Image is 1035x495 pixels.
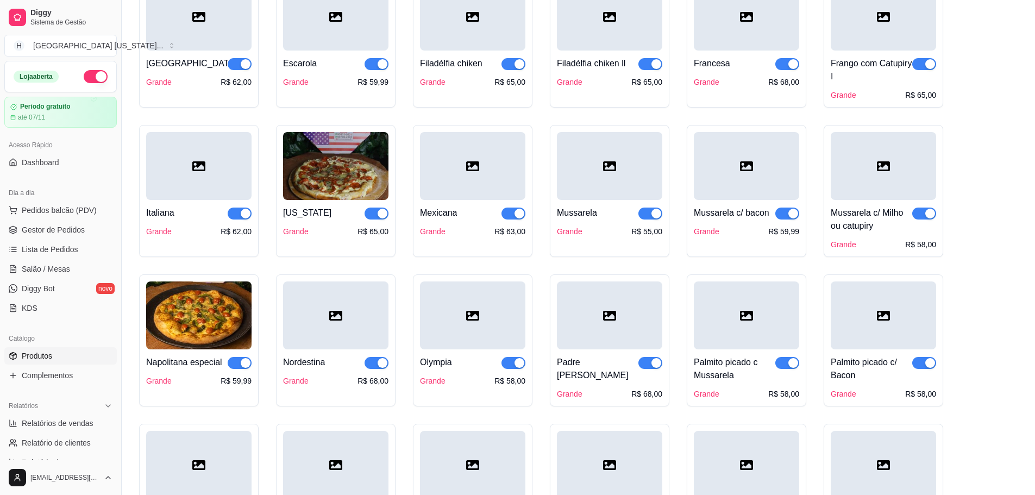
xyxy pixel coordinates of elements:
[831,389,856,399] div: Grande
[494,375,525,386] div: R$ 58,00
[4,347,117,365] a: Produtos
[557,57,625,70] div: Filadélfia chiken ll
[420,57,482,70] div: Filadélfia chiken
[4,35,117,57] button: Select a team
[494,77,525,87] div: R$ 65,00
[14,71,59,83] div: Loja aberta
[221,226,252,237] div: R$ 62,00
[4,330,117,347] div: Catálogo
[4,260,117,278] a: Salão / Mesas
[4,367,117,384] a: Complementos
[22,157,59,168] span: Dashboard
[22,244,78,255] span: Lista de Pedidos
[694,226,719,237] div: Grande
[831,57,912,83] div: Frango com Catupiry I
[20,103,71,111] article: Período gratuito
[22,437,91,448] span: Relatório de clientes
[30,8,112,18] span: Diggy
[283,206,331,220] div: [US_STATE]
[768,77,799,87] div: R$ 68,00
[420,375,446,386] div: Grande
[283,226,309,237] div: Grande
[768,389,799,399] div: R$ 58,00
[831,206,912,233] div: Mussarela c/ Milho ou catupiry
[557,206,597,220] div: Mussarela
[4,454,117,471] a: Relatório de mesas
[33,40,163,51] div: [GEOGRAPHIC_DATA] [US_STATE] ...
[831,90,856,101] div: Grande
[146,57,228,70] div: [GEOGRAPHIC_DATA]
[4,154,117,171] a: Dashboard
[694,389,719,399] div: Grande
[146,375,172,386] div: Grande
[221,375,252,386] div: R$ 59,99
[631,77,662,87] div: R$ 65,00
[420,226,446,237] div: Grande
[84,70,108,83] button: Alterar Status
[420,77,446,87] div: Grande
[283,77,309,87] div: Grande
[30,18,112,27] span: Sistema de Gestão
[357,77,388,87] div: R$ 59,99
[694,57,730,70] div: Francesa
[905,239,936,250] div: R$ 58,00
[4,299,117,317] a: KDS
[768,226,799,237] div: R$ 59,99
[694,206,769,220] div: Mussarela c/ bacon
[22,457,87,468] span: Relatório de mesas
[22,264,70,274] span: Salão / Mesas
[283,356,325,369] div: Nordestina
[831,356,912,382] div: Palmito picado c/ Bacon
[905,90,936,101] div: R$ 65,00
[420,356,452,369] div: Olympia
[146,281,252,349] img: product-image
[4,202,117,219] button: Pedidos balcão (PDV)
[22,283,55,294] span: Diggy Bot
[494,226,525,237] div: R$ 63,00
[357,226,388,237] div: R$ 65,00
[4,4,117,30] a: DiggySistema de Gestão
[631,389,662,399] div: R$ 68,00
[14,40,24,51] span: H
[557,226,582,237] div: Grande
[4,221,117,239] a: Gestor de Pedidos
[146,206,174,220] div: Italiana
[4,434,117,452] a: Relatório de clientes
[557,389,582,399] div: Grande
[4,280,117,297] a: Diggy Botnovo
[22,303,37,314] span: KDS
[30,473,99,482] span: [EMAIL_ADDRESS][DOMAIN_NAME]
[22,370,73,381] span: Complementos
[4,184,117,202] div: Dia a dia
[631,226,662,237] div: R$ 55,00
[4,136,117,154] div: Acesso Rápido
[146,77,172,87] div: Grande
[357,375,388,386] div: R$ 68,00
[420,206,457,220] div: Mexicana
[694,77,719,87] div: Grande
[283,375,309,386] div: Grande
[146,356,222,369] div: Napolitana especial
[831,239,856,250] div: Grande
[22,350,52,361] span: Produtos
[146,226,172,237] div: Grande
[283,132,388,200] img: product-image
[283,57,317,70] div: Escarola
[4,465,117,491] button: [EMAIL_ADDRESS][DOMAIN_NAME]
[221,77,252,87] div: R$ 62,00
[557,356,638,382] div: Padre [PERSON_NAME]
[9,402,38,410] span: Relatórios
[905,389,936,399] div: R$ 58,00
[4,415,117,432] a: Relatórios de vendas
[557,77,582,87] div: Grande
[22,418,93,429] span: Relatórios de vendas
[4,97,117,128] a: Período gratuitoaté 07/11
[22,224,85,235] span: Gestor de Pedidos
[22,205,97,216] span: Pedidos balcão (PDV)
[18,113,45,122] article: até 07/11
[4,241,117,258] a: Lista de Pedidos
[694,356,775,382] div: Palmito picado c Mussarela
